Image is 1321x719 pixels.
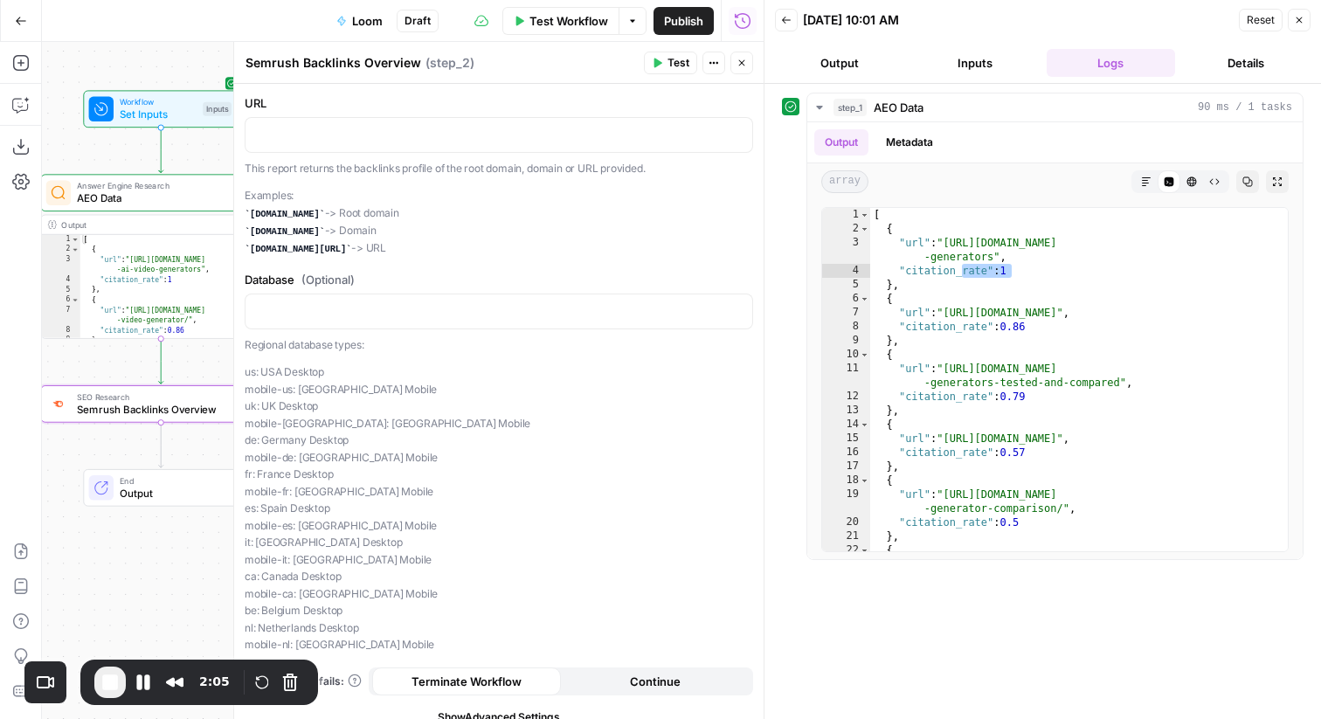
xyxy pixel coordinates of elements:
button: Loom [326,7,393,35]
button: Details [1182,49,1311,77]
span: Answer Engine Research [77,180,240,192]
div: 12 [822,390,870,404]
div: 22 [822,543,870,557]
div: 9 [822,334,870,348]
span: Toggle code folding, rows 2 through 5 [860,222,869,236]
div: 21 [822,529,870,543]
div: 11 [822,362,870,390]
div: SEO ResearchSemrush Backlinks OverviewStep 2 [41,385,281,423]
span: Terminate Workflow [412,673,522,690]
div: Inputs [203,102,232,116]
div: 8 [41,326,80,336]
span: Output [120,486,225,501]
div: 6 [41,295,80,306]
span: Semrush Backlinks Overview [77,402,239,418]
div: 1 [41,235,80,245]
p: Examples: -> Root domain -> Domain -> URL [245,187,753,257]
button: Inputs [910,49,1039,77]
span: Toggle code folding, rows 1 through 254 [71,235,80,245]
div: 5 [822,278,870,292]
div: WorkflowSet InputsInputs [41,90,281,128]
div: 8 [822,320,870,334]
div: 13 [822,404,870,418]
button: Reset [1239,9,1283,31]
div: 18 [822,474,870,487]
div: 15 [822,432,870,446]
div: 7 [41,306,80,326]
div: 6 [822,292,870,306]
button: Test [644,52,697,74]
button: Logs [1047,49,1175,77]
button: Test Workflow [502,7,619,35]
button: 90 ms / 1 tasks [807,93,1303,121]
div: 90 ms / 1 tasks [807,122,1303,559]
code: [DOMAIN_NAME][URL] [245,244,351,254]
span: Toggle code folding, rows 22 through 25 [860,543,869,557]
div: 10 [822,348,870,362]
span: Toggle code folding, rows 6 through 9 [860,292,869,306]
code: [DOMAIN_NAME] [245,209,325,219]
g: Edge from step_2 to end [159,423,163,468]
div: 4 [41,275,80,286]
g: Edge from step_1 to step_2 [159,339,163,384]
div: 2 [822,222,870,236]
span: Toggle code folding, rows 1 through 254 [860,208,869,222]
div: Output [61,218,239,231]
span: Toggle code folding, rows 2 through 5 [71,245,80,255]
div: 5 [41,285,80,295]
span: Publish [664,12,703,30]
span: step_1 [833,99,867,116]
span: AEO Data [874,99,923,116]
span: ( step_2 ) [425,54,474,72]
label: URL [245,94,753,112]
span: Set Inputs [120,107,197,122]
button: Output [814,129,868,156]
label: Database [245,271,753,288]
p: This report returns the backlinks profile of the root domain, domain or URL provided. [245,160,753,177]
p: Regional database types: [245,336,753,354]
button: Continue [561,667,750,695]
div: 3 [822,236,870,264]
span: AEO Data [77,190,240,206]
span: SEO Research [77,391,239,403]
span: Reset [1247,12,1275,28]
span: Test Workflow [529,12,608,30]
div: 14 [822,418,870,432]
div: 19 [822,487,870,515]
span: Loom [352,12,383,30]
div: 7 [822,306,870,320]
span: Test [667,55,689,71]
div: 9 [41,335,80,346]
span: array [821,170,868,193]
div: 1 [822,208,870,222]
div: 16 [822,446,870,460]
span: Workflow [120,96,197,108]
p: us: USA Desktop mobile-us: [GEOGRAPHIC_DATA] Mobile uk: UK Desktop mobile-[GEOGRAPHIC_DATA]: [GEO... [245,363,753,653]
button: Publish [654,7,714,35]
button: Metadata [875,129,944,156]
span: Toggle code folding, rows 18 through 21 [860,474,869,487]
div: Answer Engine ResearchAEO DataStep 1Output[ { "url":"[URL][DOMAIN_NAME] -ai-video-generators", "c... [41,174,281,338]
div: 4 [822,264,870,278]
span: Continue [630,673,681,690]
div: 20 [822,515,870,529]
button: Output [775,49,903,77]
span: Draft [405,13,431,29]
span: Toggle code folding, rows 10 through 13 [860,348,869,362]
img: 3lyvnidk9veb5oecvmize2kaffdg [51,398,66,411]
span: Toggle code folding, rows 6 through 9 [71,295,80,306]
span: (Optional) [301,271,355,288]
code: [DOMAIN_NAME] [245,226,325,237]
div: 17 [822,460,870,474]
span: 90 ms / 1 tasks [1198,100,1292,115]
g: Edge from start to step_1 [159,128,163,173]
span: Toggle code folding, rows 14 through 17 [860,418,869,432]
div: 3 [41,255,80,275]
div: 2 [41,245,80,255]
div: EndOutput [41,469,281,507]
textarea: Semrush Backlinks Overview [246,54,421,72]
span: End [120,474,225,487]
